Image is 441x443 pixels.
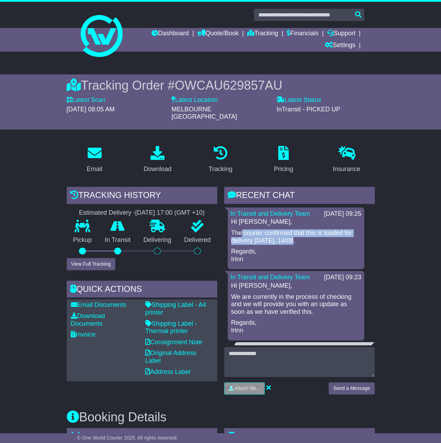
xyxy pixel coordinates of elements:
[135,209,205,217] div: [DATE] 17:00 (GMT +10)
[327,28,355,40] a: Support
[171,96,218,104] label: Latest Location
[230,274,310,281] a: In Transit and Delivery Team
[139,143,176,176] a: Download
[325,40,355,52] a: Settings
[208,164,232,174] div: Tracking
[316,431,357,441] span: - Tail Lift
[67,258,115,270] button: View Full Tracking
[67,209,217,217] div: Estimated Delivery -
[197,28,238,40] a: Quote/Book
[247,28,278,40] a: Tracking
[231,218,361,226] p: Hi [PERSON_NAME],
[82,143,107,176] a: Email
[171,106,237,120] span: MELBOURNE [GEOGRAPHIC_DATA]
[287,28,318,40] a: Financials
[277,96,321,104] label: Latest Status
[145,320,197,335] a: Shipping Label - Thermal printer
[329,382,374,394] button: Send a Message
[231,282,361,290] p: Hi [PERSON_NAME],
[277,106,340,113] span: InTransit - PICKED UP
[328,143,365,176] a: Insurance
[137,236,178,244] p: Delivering
[269,143,297,176] a: Pricing
[324,274,361,281] div: [DATE] 09:23
[224,187,375,206] div: RECENT CHAT
[274,164,293,174] div: Pricing
[67,106,115,113] span: [DATE] 08:05 AM
[178,236,217,244] p: Delivered
[331,345,368,353] div: [DATE] 08:06
[231,319,361,334] p: Regards, Irinn
[145,301,206,316] a: Shipping Label - A4 printer
[67,96,105,104] label: Latest Scan
[231,229,361,244] p: The courier confirmed that this is loaded for delivery [DATE], 14/08.
[230,210,310,217] a: In Transit and Delivery Team
[71,312,105,327] a: Download Documents
[67,281,217,300] div: Quick Actions
[237,345,308,360] a: [DEMOGRAPHIC_DATA][PERSON_NAME]
[204,143,237,176] a: Tracking
[333,164,360,174] div: Insurance
[151,28,189,40] a: Dashboard
[87,164,102,174] div: Email
[145,339,202,346] a: Consignment Note
[98,236,137,244] p: In Transit
[71,331,96,338] a: Invoice
[231,293,361,316] p: We are currently in the process of checking and we will provide you with an update as soon as we ...
[67,236,98,244] p: Pickup
[77,435,178,441] span: © One World Courier 2025. All rights reserved.
[145,349,196,364] a: Original Address Label
[71,301,126,308] a: Email Documents
[67,410,375,424] h3: Booking Details
[67,187,217,206] div: Tracking history
[67,78,375,93] div: Tracking Order #
[324,210,361,218] div: [DATE] 09:25
[231,248,361,263] p: Regards, Irinn
[144,164,171,174] div: Download
[175,78,282,93] span: OWCAU629857AU
[145,368,190,375] a: Address Label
